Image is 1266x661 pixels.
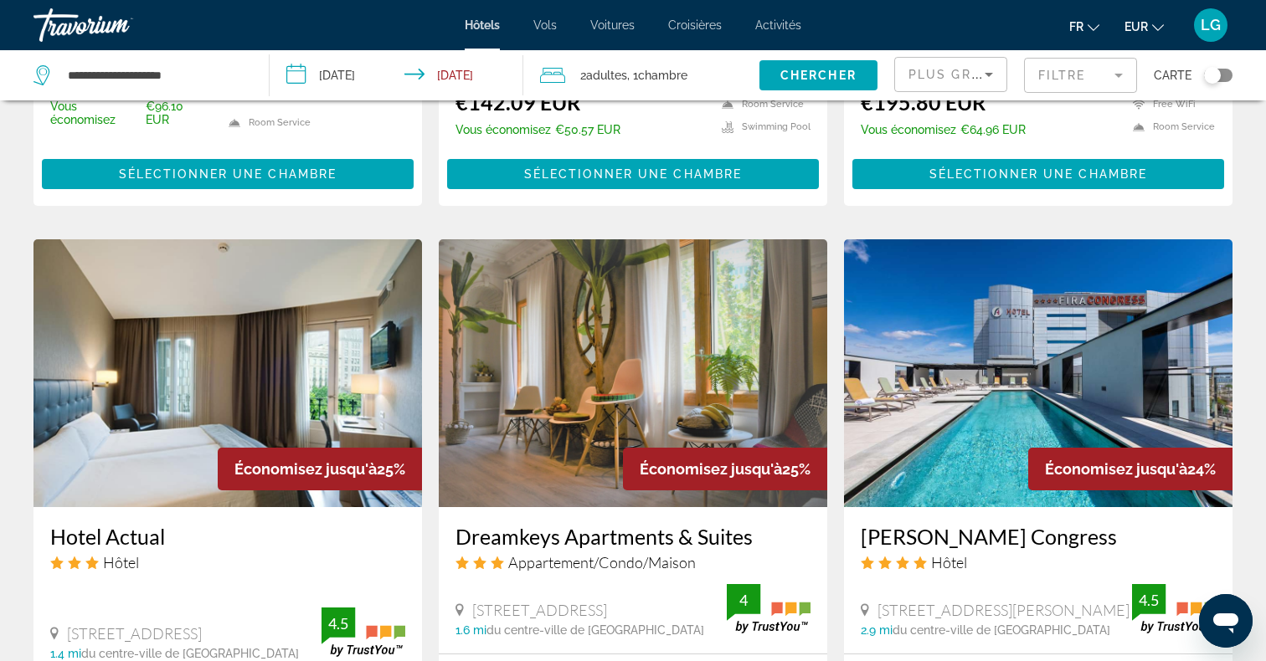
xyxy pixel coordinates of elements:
[1124,14,1164,38] button: Change currency
[42,159,414,189] button: Sélectionner une chambre
[1024,57,1137,94] button: Filter
[50,647,81,660] span: 1.4 mi
[929,167,1147,181] span: Sélectionner une chambre
[119,167,337,181] span: Sélectionner une chambre
[67,624,202,643] span: [STREET_ADDRESS]
[1124,20,1148,33] span: EUR
[1124,120,1216,134] li: Room Service
[1191,68,1233,83] button: Toggle map
[713,98,811,112] li: Room Service
[668,18,722,32] a: Croisières
[50,524,405,549] a: Hotel Actual
[908,64,993,85] mat-select: Sort by
[1154,64,1191,87] span: Carte
[590,18,635,32] a: Voitures
[893,623,1110,637] span: du centre-ville de [GEOGRAPHIC_DATA]
[33,3,201,47] a: Travorium
[50,100,208,126] p: €96.10 EUR
[486,623,704,637] span: du centre-ville de [GEOGRAPHIC_DATA]
[42,162,414,181] a: Sélectionner une chambre
[455,623,486,637] span: 1.6 mi
[455,123,620,136] p: €50.57 EUR
[447,162,819,181] a: Sélectionner une chambre
[877,601,1130,619] span: [STREET_ADDRESS][PERSON_NAME]
[472,601,607,619] span: [STREET_ADDRESS]
[465,18,500,32] a: Hôtels
[33,239,422,507] img: Hotel image
[50,100,142,126] span: Vous économisez
[1045,460,1187,478] span: Économisez jusqu'à
[1124,98,1216,112] li: Free WiFi
[713,120,811,134] li: Swimming Pool
[1201,17,1221,33] span: LG
[640,460,782,478] span: Économisez jusqu'à
[322,607,405,657] img: trustyou-badge.svg
[727,584,811,633] img: trustyou-badge.svg
[586,69,627,82] span: Adultes
[50,553,405,571] div: 3 star Hotel
[852,162,1224,181] a: Sélectionner une chambre
[1189,8,1233,43] button: User Menu
[861,524,1216,549] a: [PERSON_NAME] Congress
[524,167,742,181] span: Sélectionner une chambre
[852,159,1224,189] button: Sélectionner une chambre
[1028,448,1233,490] div: 24%
[908,68,1109,81] span: Plus grandes économies
[270,50,522,100] button: Check-in date: Dec 8, 2025 Check-out date: Dec 10, 2025
[755,18,801,32] a: Activités
[103,553,139,571] span: Hôtel
[1132,590,1166,610] div: 4.5
[861,123,956,136] span: Vous économisez
[234,460,377,478] span: Économisez jusqu'à
[1132,584,1216,633] img: trustyou-badge.svg
[1069,20,1083,33] span: fr
[861,90,986,115] ins: €195.80 EUR
[455,524,811,549] a: Dreamkeys Apartments & Suites
[533,18,557,32] a: Vols
[861,553,1216,571] div: 4 star Hotel
[439,239,827,507] img: Hotel image
[780,69,857,82] span: Chercher
[727,590,760,610] div: 4
[861,123,1026,136] p: €64.96 EUR
[218,448,422,490] div: 25%
[931,553,967,571] span: Hôtel
[627,64,687,87] span: , 1
[844,239,1233,507] img: Hotel image
[523,50,759,100] button: Travelers: 2 adults, 0 children
[447,159,819,189] button: Sélectionner une chambre
[1069,14,1099,38] button: Change language
[455,123,551,136] span: Vous économisez
[580,64,627,87] span: 2
[455,553,811,571] div: 3 star Apartment
[81,647,299,660] span: du centre-ville de [GEOGRAPHIC_DATA]
[759,60,877,90] button: Chercher
[1199,594,1253,648] iframe: Bouton de lancement de la fenêtre de messagerie
[861,623,893,637] span: 2.9 mi
[220,112,312,134] li: Room Service
[623,448,827,490] div: 25%
[322,613,355,633] div: 4.5
[638,69,687,82] span: Chambre
[508,553,696,571] span: Appartement/Condo/Maison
